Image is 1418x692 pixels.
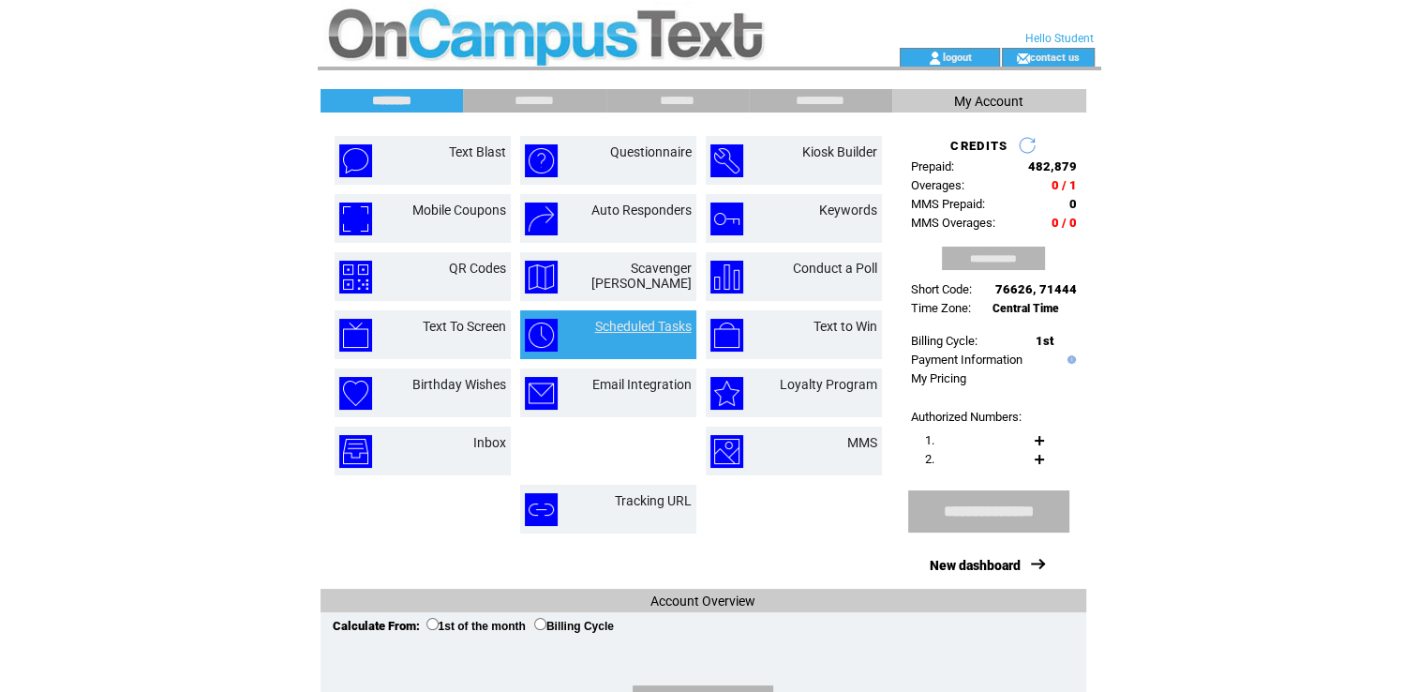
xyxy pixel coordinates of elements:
span: 1st [1036,334,1053,348]
span: Short Code: [911,282,972,296]
img: email-integration.png [525,377,558,410]
label: Billing Cycle [534,620,614,633]
img: scavenger-hunt.png [525,261,558,293]
a: Kiosk Builder [802,144,877,159]
a: MMS [847,435,877,450]
a: New dashboard [930,558,1021,573]
span: Account Overview [650,594,755,609]
span: Time Zone: [911,301,971,315]
span: Calculate From: [333,619,420,633]
img: conduct-a-poll.png [710,261,743,293]
span: Hello Student [1025,32,1094,45]
img: contact_us_icon.gif [1016,51,1030,66]
span: Prepaid: [911,159,954,173]
img: text-to-screen.png [339,319,372,352]
a: Conduct a Poll [793,261,877,276]
span: Billing Cycle: [911,334,978,348]
a: My Pricing [911,371,966,385]
span: 0 / 1 [1052,178,1077,192]
a: Tracking URL [615,493,692,508]
img: scheduled-tasks.png [525,319,558,352]
img: inbox.png [339,435,372,468]
a: Mobile Coupons [412,203,506,218]
label: 1st of the month [426,620,526,633]
span: 76626, 71444 [995,282,1077,296]
input: 1st of the month [426,618,439,630]
a: Questionnaire [610,144,692,159]
span: 2. [925,452,934,466]
a: logout [942,51,971,63]
a: Inbox [473,435,506,450]
img: mms.png [710,435,743,468]
img: account_icon.gif [928,51,942,66]
img: auto-responders.png [525,203,558,235]
img: birthday-wishes.png [339,377,372,410]
span: CREDITS [950,139,1008,153]
img: help.gif [1063,355,1076,364]
span: Overages: [911,178,964,192]
a: Auto Responders [591,203,692,218]
img: keywords.png [710,203,743,235]
img: loyalty-program.png [710,377,743,410]
img: tracking-url.png [525,493,558,526]
img: mobile-coupons.png [339,203,372,235]
input: Billing Cycle [534,618,546,630]
span: 0 / 0 [1052,216,1077,230]
a: contact us [1030,51,1080,63]
a: Text Blast [449,144,506,159]
a: Birthday Wishes [412,377,506,392]
a: Scavenger [PERSON_NAME] [591,261,692,291]
span: Authorized Numbers: [911,410,1022,424]
a: Email Integration [592,377,692,392]
img: kiosk-builder.png [710,144,743,177]
img: text-blast.png [339,144,372,177]
img: questionnaire.png [525,144,558,177]
span: 482,879 [1028,159,1077,173]
span: MMS Prepaid: [911,197,985,211]
img: text-to-win.png [710,319,743,352]
a: Text To Screen [423,319,506,334]
a: Keywords [819,203,877,218]
a: Scheduled Tasks [595,319,692,334]
a: Payment Information [911,353,1022,367]
span: My Account [954,94,1023,109]
span: MMS Overages: [911,216,995,230]
a: Text to Win [813,319,877,334]
img: qr-codes.png [339,261,372,293]
span: 0 [1069,197,1077,211]
span: 1. [925,433,934,447]
a: Loyalty Program [780,377,877,392]
a: QR Codes [449,261,506,276]
span: Central Time [993,302,1059,315]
